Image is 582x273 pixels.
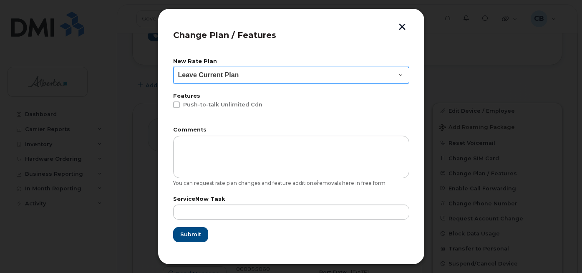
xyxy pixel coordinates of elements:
div: You can request rate plan changes and feature additions/removals here in free form [173,180,409,187]
label: Features [173,94,409,99]
span: Submit [180,230,201,238]
label: ServiceNow Task [173,197,409,202]
label: Comments [173,127,409,133]
button: Submit [173,227,208,242]
span: Change Plan / Features [173,30,276,40]
span: Push-to-talk Unlimited Cdn [183,101,262,108]
label: New Rate Plan [173,59,409,64]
